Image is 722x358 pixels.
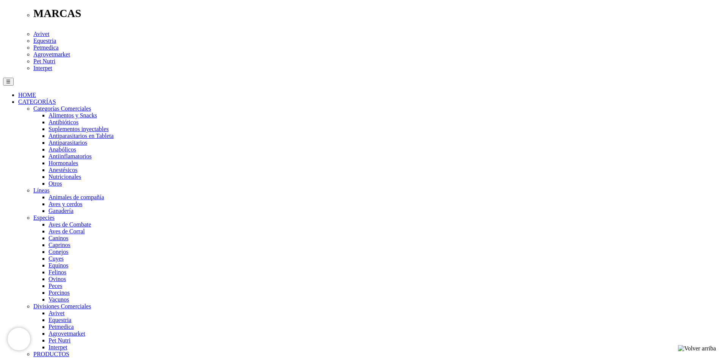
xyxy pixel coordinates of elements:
[49,310,64,316] a: Avivet
[49,139,87,146] a: Antiparasitarios
[49,228,85,234] a: Aves de Corral
[49,119,78,125] a: Antibióticos
[8,328,30,350] iframe: Brevo live chat
[49,146,76,153] a: Anabólicos
[49,283,62,289] a: Peces
[49,221,91,228] a: Aves de Combate
[49,133,114,139] a: Antiparasitarios en Tableta
[3,78,14,86] button: ☰
[33,214,55,221] a: Especies
[49,337,70,344] a: Pet Nutri
[49,194,104,200] a: Animales de compañía
[49,262,68,269] a: Equinos
[49,249,68,255] a: Conejos
[49,208,74,214] a: Ganadería
[33,58,55,64] a: Pet Nutri
[33,105,91,112] a: Categorías Comerciales
[33,44,59,51] a: Petmedica
[18,92,36,98] a: HOME
[33,31,49,37] a: Avivet
[33,303,91,310] a: Divisiones Comerciales
[33,187,50,194] a: Líneas
[49,317,71,323] a: Equestria
[18,98,56,105] a: CATEGORÍAS
[33,65,52,71] a: Interpet
[33,38,56,44] a: Equestria
[49,269,66,275] a: Felinos
[33,351,69,357] a: PRODUCTOS
[49,126,109,132] a: Suplementos inyectables
[49,330,85,337] a: Agrovetmarket
[49,344,67,350] a: Interpet
[49,296,69,303] a: Vacunos
[33,51,70,58] a: Agrovetmarket
[49,276,66,282] a: Ovinos
[49,153,92,159] a: Antiinflamatorios
[49,167,77,173] a: Anestésicos
[678,345,716,352] img: Volver arriba
[49,180,62,187] a: Otros
[49,112,97,119] a: Alimentos y Snacks
[49,201,82,207] a: Aves y cerdos
[49,160,78,166] a: Hormonales
[33,7,719,20] p: MARCAS
[49,174,81,180] a: Nutricionales
[49,324,74,330] a: Petmedica
[49,235,68,241] a: Caninos
[49,242,70,248] a: Caprinos
[49,289,70,296] a: Porcinos
[49,255,64,262] a: Cuyes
